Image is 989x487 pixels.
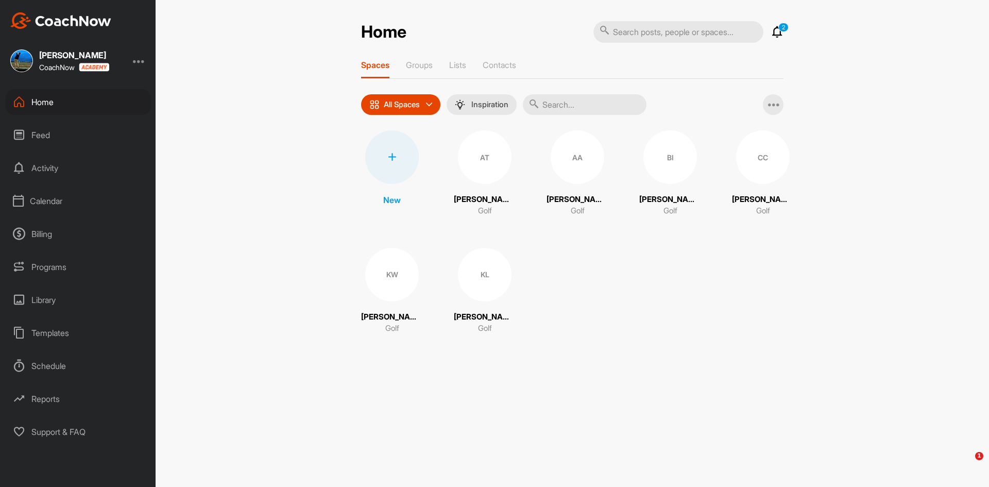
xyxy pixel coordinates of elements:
[385,323,399,334] p: Golf
[6,320,151,346] div: Templates
[361,22,406,42] h2: Home
[6,155,151,181] div: Activity
[547,194,608,206] p: [PERSON_NAME]
[79,63,109,72] img: CoachNow acadmey
[593,21,763,43] input: Search posts, people or spaces...
[571,205,585,217] p: Golf
[778,23,789,32] p: 2
[523,94,646,115] input: Search...
[458,248,511,301] div: KL
[454,311,516,323] p: [PERSON_NAME]
[361,311,423,323] p: [PERSON_NAME]
[732,194,794,206] p: [PERSON_NAME]
[6,386,151,412] div: Reports
[6,122,151,148] div: Feed
[454,130,516,217] a: AT[PERSON_NAME]Golf
[361,248,423,334] a: KW[PERSON_NAME]Golf
[663,205,677,217] p: Golf
[384,100,420,109] p: All Spaces
[736,130,790,184] div: CC
[471,100,508,109] p: Inspiration
[449,60,466,70] p: Lists
[551,130,604,184] div: AA
[478,323,492,334] p: Golf
[39,51,109,59] div: [PERSON_NAME]
[6,254,151,280] div: Programs
[732,130,794,217] a: CC[PERSON_NAME]Golf
[756,205,770,217] p: Golf
[406,60,433,70] p: Groups
[483,60,516,70] p: Contacts
[6,353,151,379] div: Schedule
[6,287,151,313] div: Library
[639,194,701,206] p: [PERSON_NAME] [PERSON_NAME]
[639,130,701,217] a: BI[PERSON_NAME] [PERSON_NAME]Golf
[6,221,151,247] div: Billing
[6,419,151,445] div: Support & FAQ
[454,248,516,334] a: KL[PERSON_NAME]Golf
[643,130,697,184] div: BI
[39,63,109,72] div: CoachNow
[954,452,979,477] iframe: Intercom live chat
[369,99,380,110] img: icon
[6,89,151,115] div: Home
[547,130,608,217] a: AA[PERSON_NAME]Golf
[10,49,33,72] img: square_c2c968d1ba4d61bfa9fef65f62c7a1bd.jpg
[10,12,111,29] img: CoachNow
[361,60,389,70] p: Spaces
[975,452,983,460] span: 1
[458,130,511,184] div: AT
[454,194,516,206] p: [PERSON_NAME]
[6,188,151,214] div: Calendar
[383,194,401,206] p: New
[478,205,492,217] p: Golf
[455,99,465,110] img: menuIcon
[365,248,419,301] div: KW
